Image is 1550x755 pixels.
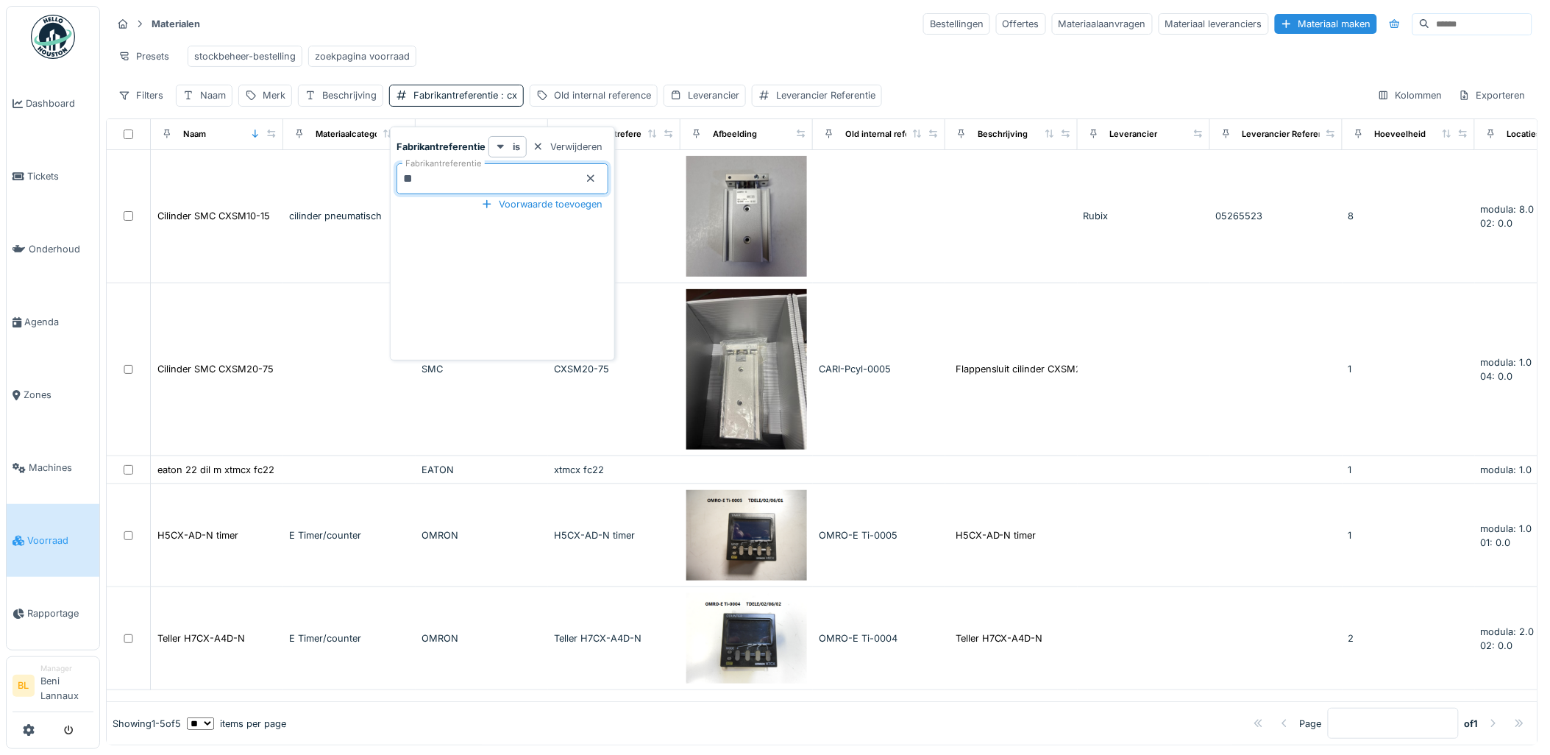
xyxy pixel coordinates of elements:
[1348,209,1469,223] div: 8
[27,606,93,620] span: Rapportage
[194,49,296,63] div: stockbeheer-bestelling
[1481,640,1513,651] span: 02: 0.0
[402,157,485,170] label: Fabrikantreferentie
[1348,528,1469,542] div: 1
[1452,85,1532,106] div: Exporteren
[24,315,93,329] span: Agenda
[686,289,807,450] img: Cilinder SMC CXSM20-75
[978,128,1028,141] div: Beschrijving
[956,362,1165,376] div: Flappensluit cilinder CXSM20-75 CARIBA SMC
[498,90,517,101] span: : cx
[996,13,1046,35] div: Offertes
[1481,523,1532,534] span: modula: 1.0
[1348,463,1469,477] div: 1
[1084,210,1109,221] span: Rubix
[1481,357,1532,368] span: modula: 1.0
[289,528,410,542] div: E Timer/counter
[183,128,206,141] div: Naam
[316,128,390,141] div: Materiaalcategorie
[157,528,238,542] div: H5CX-AD-N timer
[157,631,245,645] div: Teller H7CX-A4D-N
[554,463,675,477] div: xtmcx fc22
[956,528,1037,542] div: H5CX-AD-N timer
[1465,717,1479,731] strong: of 1
[819,528,939,542] div: OMRO-E Ti-0005
[13,675,35,697] li: BL
[819,631,939,645] div: OMRO-E Ti-0004
[157,209,270,223] div: Cilinder SMC CXSM10-15
[31,15,75,59] img: Badge_color-CXgf-gQk.svg
[112,46,176,67] div: Presets
[527,137,608,157] div: Verwijderen
[112,85,170,106] div: Filters
[422,528,542,542] div: OMRON
[956,631,1043,645] div: Teller H7CX-A4D-N
[686,156,807,277] img: Cilinder SMC CXSM10-15
[554,362,675,376] div: CXSM20-75
[1348,362,1469,376] div: 1
[422,362,542,376] div: SMC
[1481,218,1513,229] span: 02: 0.0
[157,463,274,477] div: eaton 22 dil m xtmcx fc22
[29,461,93,475] span: Machines
[686,593,807,684] img: Teller H7CX-A4D-N
[422,463,542,477] div: EATON
[113,717,181,731] div: Showing 1 - 5 of 5
[289,631,410,645] div: E Timer/counter
[397,140,486,154] strong: Fabrikantreferentie
[686,490,807,581] img: H5CX-AD-N timer
[1481,537,1511,548] span: 01: 0.0
[554,528,675,542] div: H5CX-AD-N timer
[24,388,93,402] span: Zones
[923,13,990,35] div: Bestellingen
[1371,85,1449,106] div: Kolommen
[157,362,274,376] div: Cilinder SMC CXSM20-75
[1300,717,1322,731] div: Page
[40,663,93,674] div: Manager
[413,88,517,102] div: Fabrikantreferentie
[322,88,377,102] div: Beschrijving
[27,169,93,183] span: Tickets
[422,631,542,645] div: OMRON
[1348,631,1469,645] div: 2
[1375,128,1426,141] div: Hoeveelheid
[776,88,875,102] div: Leverancier Referentie
[29,242,93,256] span: Onderhoud
[1507,128,1541,141] div: Locaties
[289,209,410,223] div: cilinder pneumatisch
[1159,13,1269,35] div: Materiaal leveranciers
[1110,128,1158,141] div: Leverancier
[187,717,286,731] div: items per page
[475,194,608,214] div: Voorwaarde toevoegen
[263,88,285,102] div: Merk
[819,362,939,376] div: CARI-Pcyl-0005
[26,96,93,110] span: Dashboard
[1481,204,1535,215] span: modula: 8.0
[1052,13,1153,35] div: Materiaalaanvragen
[315,49,410,63] div: zoekpagina voorraad
[580,128,657,141] div: Fabrikantreferentie
[200,88,226,102] div: Naam
[1243,128,1334,141] div: Leverancier Referentie
[40,663,93,709] li: Beni Lannaux
[554,631,675,645] div: Teller H7CX-A4D-N
[513,140,520,154] strong: is
[146,17,206,31] strong: Materialen
[688,88,739,102] div: Leverancier
[1216,210,1263,221] span: 05265523
[27,534,93,547] span: Voorraad
[845,128,934,141] div: Old internal reference
[713,128,757,141] div: Afbeelding
[1275,14,1377,34] div: Materiaal maken
[1481,626,1535,637] span: modula: 2.0
[554,88,651,102] div: Old internal reference
[1481,464,1532,475] span: modula: 1.0
[1481,371,1513,382] span: 04: 0.0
